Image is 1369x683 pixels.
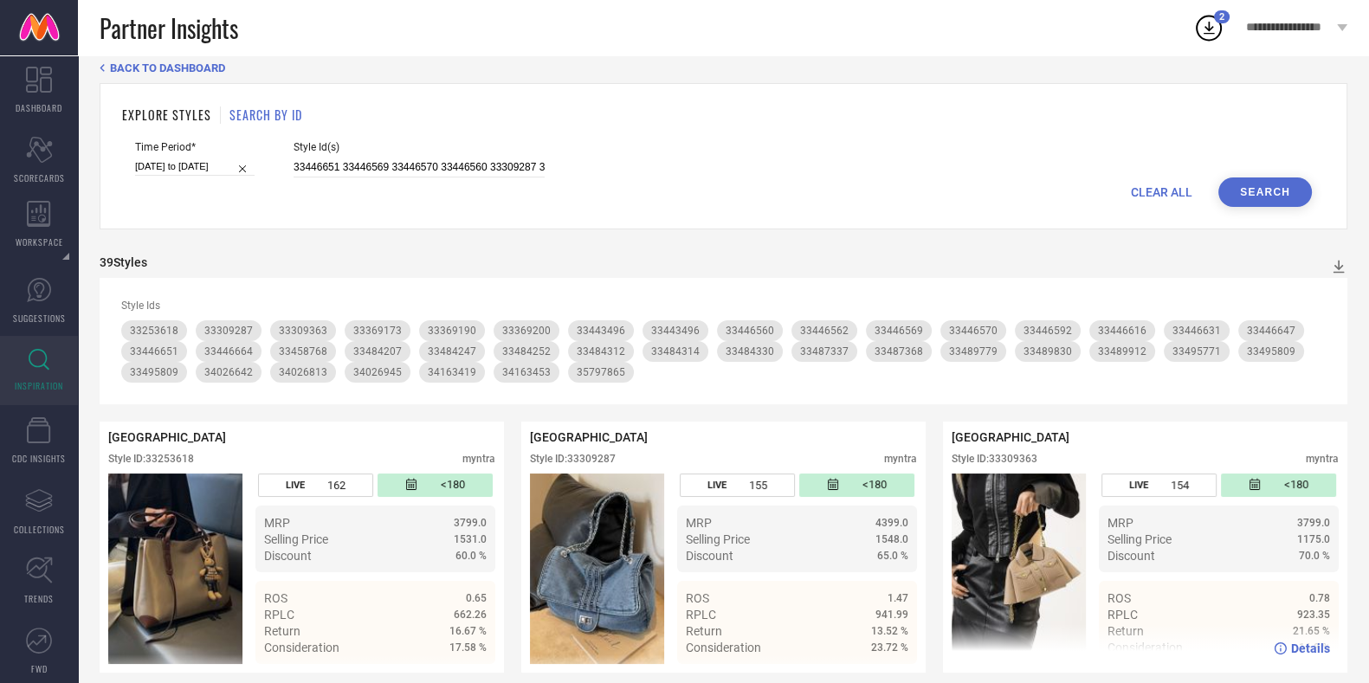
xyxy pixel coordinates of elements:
span: 33253618 [130,325,178,337]
span: <180 [1284,478,1308,493]
span: Discount [686,549,733,563]
span: FWD [31,662,48,675]
span: 34026642 [204,366,253,378]
span: Discount [264,549,312,563]
span: 33484207 [353,345,402,358]
span: 65.0 % [877,550,908,562]
div: Back TO Dashboard [100,61,1347,74]
span: 33458768 [279,345,327,358]
span: 60.0 % [455,550,487,562]
span: 35797865 [577,366,625,378]
span: 33484247 [428,345,476,358]
div: Number of days since the style was first listed on the platform [378,474,493,497]
span: 33369190 [428,325,476,337]
span: 33484252 [502,345,551,358]
img: Style preview image [108,474,242,664]
span: 33446647 [1247,325,1295,337]
span: INSPIRATION [15,379,63,392]
span: CDC INSIGHTS [12,452,66,465]
span: Return [264,624,300,638]
span: 1175.0 [1297,533,1330,545]
span: BACK TO DASHBOARD [110,61,225,74]
span: RPLC [686,608,716,622]
div: Number of days the style has been live on the platform [1101,474,1217,497]
span: 1.47 [888,592,908,604]
span: Partner Insights [100,10,238,46]
span: 2 [1219,11,1224,23]
span: 33446570 [949,325,998,337]
div: Click to view image [530,474,664,664]
span: 33489912 [1098,345,1146,358]
div: Style ID: 33253618 [108,453,194,465]
span: LIVE [707,480,726,491]
span: 33489830 [1024,345,1072,358]
span: 33495809 [130,366,178,378]
span: 1548.0 [875,533,908,545]
span: LIVE [286,480,305,491]
span: SCORECARDS [14,171,65,184]
span: 3799.0 [454,517,487,529]
span: [GEOGRAPHIC_DATA] [952,430,1069,444]
span: WORKSPACE [16,235,63,248]
span: 33446651 [130,345,178,358]
span: ROS [1107,591,1131,605]
span: 662.26 [454,609,487,621]
span: MRP [686,516,712,530]
span: Style Id(s) [294,141,545,153]
div: Style ID: 33309363 [952,453,1037,465]
span: Details [1291,641,1330,655]
span: Return [686,624,722,638]
span: RPLC [1107,608,1138,622]
span: 33487368 [875,345,923,358]
span: 33446562 [800,325,849,337]
span: 33446569 [875,325,923,337]
div: Click to view image [952,474,1086,664]
span: COLLECTIONS [14,523,65,536]
span: 33309363 [279,325,327,337]
div: Number of days since the style was first listed on the platform [799,474,914,497]
span: 33446631 [1172,325,1221,337]
span: 33495809 [1247,345,1295,358]
span: 3799.0 [1297,517,1330,529]
div: 39 Styles [100,255,147,269]
span: 33446592 [1024,325,1072,337]
span: 16.67 % [449,625,487,637]
span: 33487337 [800,345,849,358]
h1: SEARCH BY ID [229,106,302,124]
span: SUGGESTIONS [13,312,66,325]
span: 70.0 % [1299,550,1330,562]
span: 33369173 [353,325,402,337]
span: 33484312 [577,345,625,358]
span: 155 [749,479,767,492]
span: 33443496 [651,325,700,337]
span: 33484330 [726,345,774,358]
span: 0.65 [466,592,487,604]
div: Number of days the style has been live on the platform [258,474,373,497]
span: [GEOGRAPHIC_DATA] [108,430,226,444]
span: MRP [264,516,290,530]
span: 4399.0 [875,517,908,529]
div: Style ID: 33309287 [530,453,616,465]
span: 34163453 [502,366,551,378]
span: Discount [1107,549,1155,563]
span: 33446560 [726,325,774,337]
span: [GEOGRAPHIC_DATA] [530,430,648,444]
input: Select time period [135,158,255,176]
span: <180 [441,478,465,493]
span: 33495771 [1172,345,1221,358]
span: 33446616 [1098,325,1146,337]
button: Search [1218,177,1312,207]
span: 33484314 [651,345,700,358]
div: Number of days since the style was first listed on the platform [1221,474,1336,497]
span: 33443496 [577,325,625,337]
span: 941.99 [875,609,908,621]
div: myntra [1306,453,1339,465]
span: 1531.0 [454,533,487,545]
span: Selling Price [1107,532,1172,546]
span: ROS [686,591,709,605]
span: Selling Price [264,532,328,546]
h1: EXPLORE STYLES [122,106,211,124]
span: RPLC [264,608,294,622]
span: 33489779 [949,345,998,358]
span: 33369200 [502,325,551,337]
